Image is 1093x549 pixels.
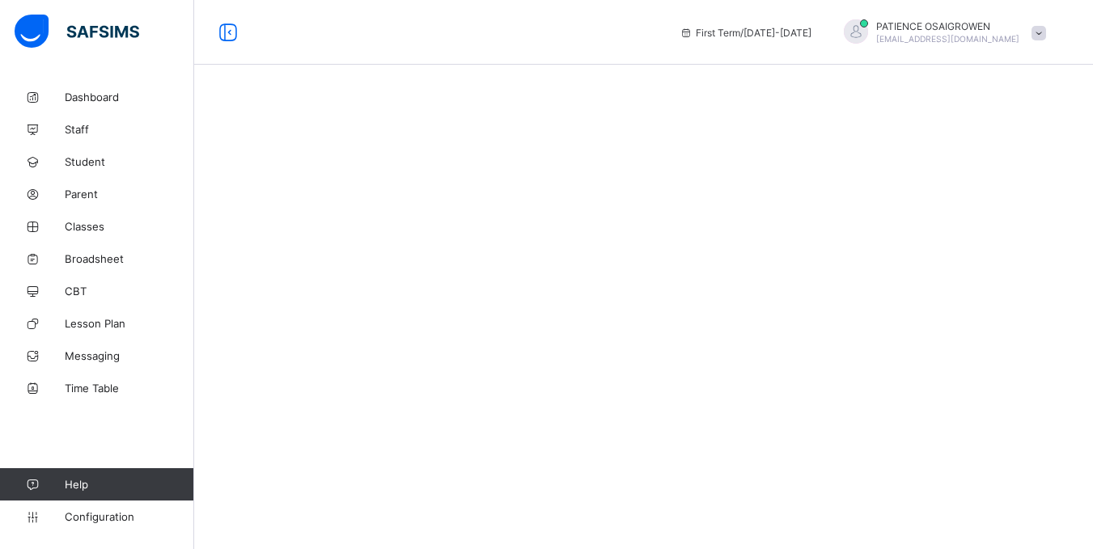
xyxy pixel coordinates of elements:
[65,123,194,136] span: Staff
[65,285,194,298] span: CBT
[828,19,1054,46] div: PATIENCEOSAIGROWEN
[65,317,194,330] span: Lesson Plan
[65,252,194,265] span: Broadsheet
[65,349,194,362] span: Messaging
[876,20,1019,32] span: PATIENCE OSAIGROWEN
[65,382,194,395] span: Time Table
[65,478,193,491] span: Help
[680,27,811,39] span: session/term information
[65,510,193,523] span: Configuration
[65,188,194,201] span: Parent
[65,91,194,103] span: Dashboard
[876,34,1019,44] span: [EMAIL_ADDRESS][DOMAIN_NAME]
[15,15,139,49] img: safsims
[65,220,194,233] span: Classes
[65,155,194,168] span: Student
